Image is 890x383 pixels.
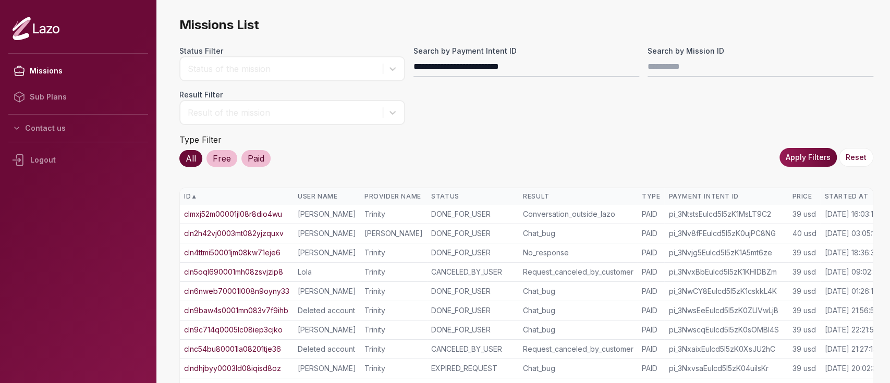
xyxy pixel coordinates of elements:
div: Trinity [364,325,423,335]
div: [DATE] 22:21:58 [824,325,878,335]
div: PAID [642,248,660,258]
div: [PERSON_NAME] [298,228,356,239]
div: [PERSON_NAME] [298,363,356,374]
div: 39 usd [792,325,816,335]
a: Sub Plans [8,84,148,110]
div: 39 usd [792,363,816,374]
div: Result [523,192,633,201]
div: pi_3NwscqEulcd5I5zK0sOMBI4S [668,325,784,335]
div: Deleted account [298,344,356,354]
div: PAID [642,286,660,296]
div: PAID [642,267,660,277]
div: pi_3NxaixEulcd5I5zK0XsJU2hC [668,344,784,354]
div: Trinity [364,248,423,258]
div: PAID [642,344,660,354]
div: Status of the mission [188,63,377,75]
div: pi_3NtstsEulcd5I5zK1MsLT9C2 [668,209,784,219]
div: Logout [8,146,148,174]
a: Missions [8,58,148,84]
button: Contact us [8,119,148,138]
button: Apply Filters [779,148,837,167]
div: DONE_FOR_USER [431,325,515,335]
div: 39 usd [792,305,816,316]
div: CANCELED_BY_USER [431,344,515,354]
div: ID [184,192,289,201]
div: DONE_FOR_USER [431,286,515,296]
div: 39 usd [792,267,816,277]
label: Result Filter [179,90,405,100]
div: Payment Intent ID [668,192,784,201]
div: [PERSON_NAME] [364,228,423,239]
button: Reset [839,148,873,167]
div: 39 usd [792,209,816,219]
div: [DATE] 09:02:01 [824,267,880,277]
div: EXPIRED_REQUEST [431,363,515,374]
div: Lola [298,267,356,277]
div: Trinity [364,344,423,354]
div: All [179,150,202,167]
div: Started At [824,192,881,201]
div: [PERSON_NAME] [298,325,356,335]
div: 39 usd [792,286,816,296]
div: DONE_FOR_USER [431,209,515,219]
div: [PERSON_NAME] [298,209,356,219]
div: pi_3NxvsaEulcd5I5zK04uiIsKr [668,363,784,374]
div: 40 usd [792,228,816,239]
label: Search by Mission ID [648,46,873,56]
div: [DATE] 01:26:19 [824,286,877,296]
div: PAID [642,305,660,316]
div: Provider Name [364,192,423,201]
div: User Name [298,192,356,201]
div: [DATE] 21:56:59 [824,305,879,316]
div: Type [642,192,660,201]
div: CANCELED_BY_USER [431,267,515,277]
div: pi_3Nvjg5Eulcd5I5zK1A5mt6ze [668,248,784,258]
span: Missions List [179,17,873,33]
div: [DATE] 18:36:35 [824,248,879,258]
label: Search by Payment Intent ID [413,46,639,56]
label: Type Filter [179,134,222,145]
label: Status Filter [179,46,405,56]
span: ▲ [191,192,197,201]
a: cln9c714q0005lc08iep3cjko [184,325,283,335]
div: No_response [523,248,633,258]
div: Trinity [364,363,423,374]
a: clndhjbyy0003ld08iqisd8oz [184,363,281,374]
div: [DATE] 20:02:35 [824,363,880,374]
div: pi_3NwsEeEulcd5I5zK0ZUVwLjB [668,305,784,316]
div: Trinity [364,305,423,316]
div: Paid [241,150,271,167]
div: DONE_FOR_USER [431,228,515,239]
a: cln2h42vj0003mt082yjzquxv [184,228,284,239]
a: cln4ttmi50001jm08kw71eje6 [184,248,281,258]
a: cln9baw4s0001mn083v7f9ihb [184,305,288,316]
div: PAID [642,209,660,219]
div: DONE_FOR_USER [431,248,515,258]
div: Price [792,192,816,201]
div: PAID [642,363,660,374]
div: Chat_bug [523,286,633,296]
div: Status [431,192,515,201]
div: Result of the mission [188,106,377,119]
div: [DATE] 03:05:15 [824,228,879,239]
div: Chat_bug [523,325,633,335]
div: Conversation_outside_lazo [523,209,633,219]
a: clmxj52m00001jl08r8dio4wu [184,209,282,219]
div: [PERSON_NAME] [298,248,356,258]
div: PAID [642,228,660,239]
div: Chat_bug [523,363,633,374]
div: Deleted account [298,305,356,316]
div: Trinity [364,286,423,296]
a: cln5oql690001mh08zsvjzip8 [184,267,283,277]
div: Request_canceled_by_customer [523,344,633,354]
div: [PERSON_NAME] [298,286,356,296]
div: 39 usd [792,248,816,258]
div: [DATE] 16:03:10 [824,209,877,219]
div: DONE_FOR_USER [431,305,515,316]
div: [DATE] 21:27:13 [824,344,876,354]
div: Trinity [364,209,423,219]
div: Chat_bug [523,305,633,316]
div: pi_3NwCY8Eulcd5I5zK1cskkL4K [668,286,784,296]
div: pi_3NvxBbEulcd5I5zK1KHIDBZm [668,267,784,277]
div: PAID [642,325,660,335]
